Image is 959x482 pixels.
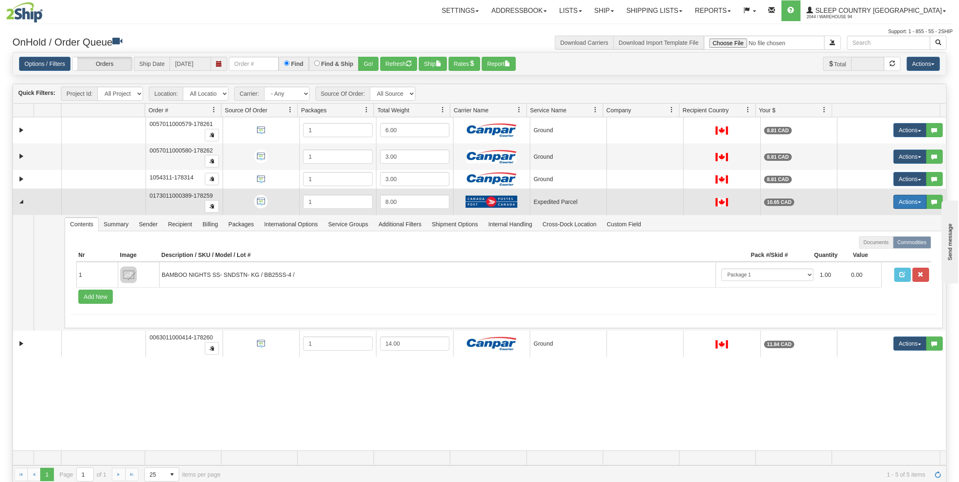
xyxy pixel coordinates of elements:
[163,218,197,231] span: Recipient
[716,340,728,349] img: CA
[16,125,27,136] a: Expand
[449,57,481,71] button: Rates
[607,106,631,114] span: Company
[148,106,168,114] span: Order #
[530,331,607,357] td: Ground
[374,218,427,231] span: Additional Filters
[60,467,107,482] span: Page of 1
[940,199,958,283] iframe: chat widget
[323,218,373,231] span: Service Groups
[232,471,925,478] span: 1 - 5 of 5 items
[847,36,930,50] input: Search
[359,103,374,117] a: Packages filter column settings
[467,337,517,350] img: Canpar
[380,57,417,71] button: Refresh
[817,265,848,284] td: 1.00
[16,339,27,349] a: Expand
[893,236,931,249] label: Commodities
[65,218,98,231] span: Contents
[859,236,893,249] label: Documents
[893,150,927,164] button: Actions
[764,127,792,134] div: 8.81 CAD
[150,470,160,479] span: 25
[205,200,219,213] button: Copy to clipboard
[6,28,953,35] div: Support: 1 - 855 - 55 - 2SHIP
[931,468,944,481] a: Refresh
[19,57,70,71] a: Options / Filters
[229,57,279,71] input: Order #
[283,103,297,117] a: Source Of Order filter column settings
[683,106,729,114] span: Recipient Country
[807,13,869,21] span: 2044 / Warehouse 94
[358,57,379,71] button: Go!
[159,249,716,262] th: Description / SKU / Model / Lot #
[589,103,603,117] a: Service Name filter column settings
[764,199,794,206] div: 10.65 CAD
[716,198,728,206] img: CA
[840,249,881,262] th: Value
[893,123,927,137] button: Actions
[321,61,354,67] label: Find & Ship
[223,218,259,231] span: Packages
[716,249,790,262] th: Pack #/Skid #
[159,262,716,287] td: BAMBOO NIGHTS SS- SNDSTN- KG / BB25SS-4 /
[419,57,447,71] button: Ship
[483,218,537,231] span: Internal Handling
[77,468,93,481] input: Page 1
[76,262,118,287] td: 1
[759,106,776,114] span: Your $
[801,0,952,21] a: Sleep Country [GEOGRAPHIC_DATA] 2044 / Warehouse 94
[254,172,268,186] img: API
[205,155,219,167] button: Copy to clipboard
[73,57,132,70] label: Orders
[76,249,118,262] th: Nr
[118,249,159,262] th: Image
[13,84,946,104] div: grid toolbar
[205,173,219,185] button: Copy to clipboard
[207,103,221,117] a: Order # filter column settings
[12,36,473,48] h3: OnHold / Order Queue
[813,7,942,14] span: Sleep Country [GEOGRAPHIC_DATA]
[165,468,179,481] span: select
[40,468,53,481] span: Page 1
[134,57,170,71] span: Ship Date
[205,129,219,141] button: Copy to clipboard
[150,174,194,181] span: 1054311-178314
[716,126,728,135] img: CA
[818,103,832,117] a: Your $ filter column settings
[619,39,699,46] a: Download Import Template File
[930,36,947,50] button: Search
[254,337,268,351] img: API
[893,337,927,351] button: Actions
[61,87,97,101] span: Project Id:
[467,172,517,186] img: Canpar
[18,89,55,97] label: Quick Filters:
[234,87,264,101] span: Carrier:
[150,334,213,341] span: 0063011000414-178260
[716,153,728,161] img: CA
[150,121,213,127] span: 0057011000579-178261
[377,106,409,114] span: Total Weight
[466,195,518,208] img: Canada Post
[823,57,852,71] span: Total
[538,218,602,231] span: Cross-Dock Location
[254,124,268,137] img: API
[741,103,755,117] a: Recipient Country filter column settings
[454,106,488,114] span: Carrier Name
[665,103,679,117] a: Company filter column settings
[907,57,940,71] button: Actions
[6,2,43,23] img: logo2044.jpg
[254,150,268,163] img: API
[764,176,792,183] div: 8.81 CAD
[427,218,483,231] span: Shipment Options
[467,124,517,137] img: Canpar
[764,341,794,348] div: 11.84 CAD
[704,36,825,50] input: Import
[301,106,326,114] span: Packages
[512,103,527,117] a: Carrier Name filter column settings
[848,265,879,284] td: 0.00
[150,192,213,199] span: 0173011000389-178259
[6,7,77,13] div: Send message
[120,266,137,283] img: 8DAB37Fk3hKpn3AAAAAElFTkSuQmCC
[225,106,267,114] span: Source Of Order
